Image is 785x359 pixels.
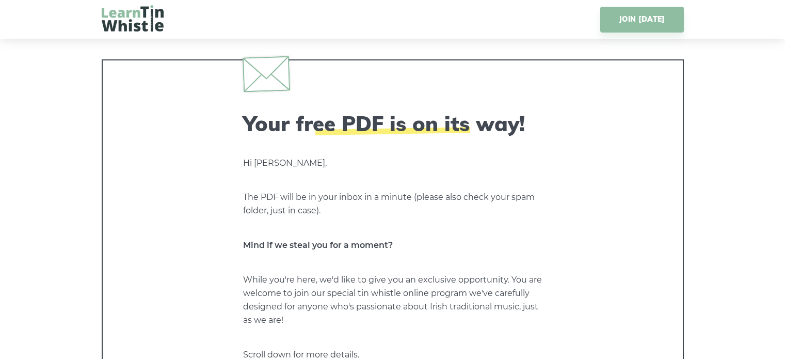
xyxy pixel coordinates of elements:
[243,111,542,136] h2: Your free PDF is on its way!
[243,240,393,250] strong: Mind if we steal you for a moment?
[242,56,290,92] img: envelope.svg
[243,157,542,170] p: Hi [PERSON_NAME],
[243,191,542,217] p: The PDF will be in your inbox in a minute (please also check your spam folder, just in case).
[600,7,683,33] a: JOIN [DATE]
[243,273,542,327] p: While you're here, we'd like to give you an exclusive opportunity. You are welcome to join our sp...
[102,5,164,32] img: LearnTinWhistle.com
